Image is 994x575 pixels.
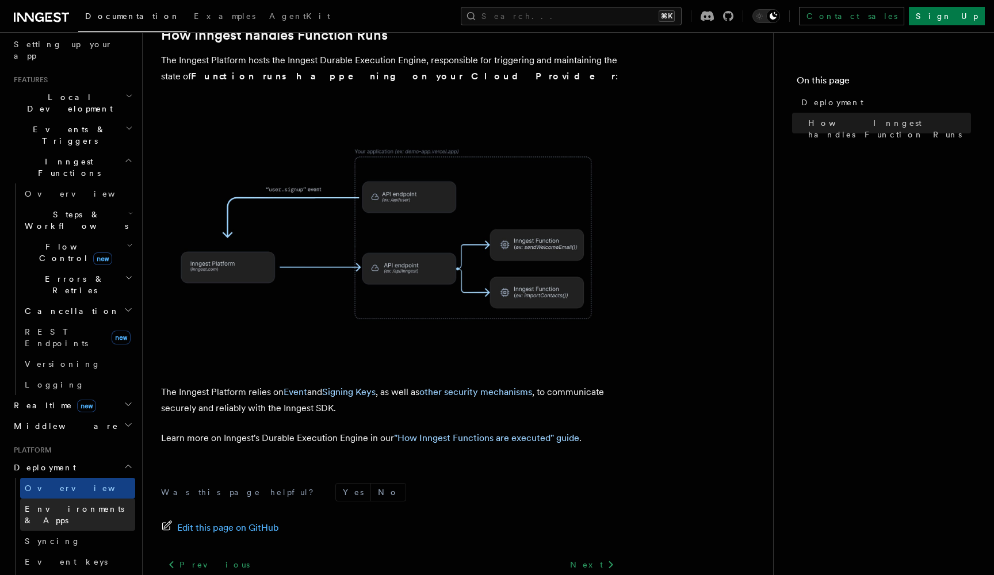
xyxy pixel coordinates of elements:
span: new [77,400,96,412]
span: Versioning [25,359,101,369]
p: Learn more on Inngest's Durable Execution Engine in our . [161,430,621,446]
span: Realtime [9,400,96,411]
div: Inngest Functions [9,183,135,395]
span: Documentation [85,11,180,21]
a: Signing Keys [322,386,376,397]
a: Event [284,386,307,397]
a: Versioning [20,354,135,374]
button: Cancellation [20,301,135,321]
span: Inngest Functions [9,156,124,179]
h4: On this page [797,74,971,92]
span: Features [9,75,48,85]
span: Environments & Apps [25,504,124,525]
button: Realtimenew [9,395,135,416]
span: Local Development [9,91,125,114]
button: Inngest Functions [9,151,135,183]
a: Examples [187,3,262,31]
span: Flow Control [20,241,127,264]
span: Edit this page on GitHub [177,520,279,536]
button: Search...⌘K [461,7,682,25]
button: No [371,484,406,501]
a: Contact sales [799,7,904,25]
span: Event keys [25,557,108,566]
a: Documentation [78,3,187,32]
a: Edit this page on GitHub [161,520,279,536]
span: How Inngest handles Function Runs [808,117,971,140]
p: The Inngest Platform hosts the Inngest Durable Execution Engine, responsible for triggering and m... [161,52,621,85]
span: new [93,252,112,265]
span: Logging [25,380,85,389]
span: REST Endpoints [25,327,88,348]
a: Syncing [20,531,135,551]
a: Previous [161,554,256,575]
a: Event keys [20,551,135,572]
a: REST Endpointsnew [20,321,135,354]
button: Local Development [9,87,135,119]
span: Steps & Workflows [20,209,128,232]
a: other security mechanisms [419,386,532,397]
p: Was this page helpful? [161,486,322,498]
a: How Inngest handles Function Runs [804,113,971,145]
a: Overview [20,478,135,499]
img: The Inngest Platform communicates with your deployed Inngest Functions by sending requests to you... [161,114,621,354]
button: Events & Triggers [9,119,135,151]
span: Setting up your app [14,40,113,60]
button: Deployment [9,457,135,478]
span: Middleware [9,420,118,432]
span: Examples [194,11,255,21]
a: Setting up your app [9,34,135,66]
span: Overview [25,189,143,198]
span: Deployment [9,462,76,473]
a: Logging [20,374,135,395]
span: Events & Triggers [9,124,125,147]
a: "How Inngest Functions are executed" guide [394,432,579,443]
a: Deployment [797,92,971,113]
span: Overview [25,484,143,493]
span: Deployment [801,97,863,108]
span: Platform [9,446,52,455]
span: new [112,331,131,344]
a: Overview [20,183,135,204]
button: Errors & Retries [20,269,135,301]
span: AgentKit [269,11,330,21]
span: Syncing [25,536,81,546]
a: How Inngest handles Function Runs [161,27,388,43]
a: Sign Up [909,7,985,25]
p: The Inngest Platform relies on and , as well as , to communicate securely and reliably with the I... [161,384,621,416]
a: AgentKit [262,3,337,31]
span: Errors & Retries [20,273,125,296]
button: Steps & Workflows [20,204,135,236]
kbd: ⌘K [659,10,675,22]
a: Environments & Apps [20,499,135,531]
button: Flow Controlnew [20,236,135,269]
button: Toggle dark mode [752,9,780,23]
a: Next [563,554,621,575]
button: Middleware [9,416,135,436]
button: Yes [336,484,370,501]
span: Cancellation [20,305,120,317]
strong: Function runs happening on your Cloud Provider [191,71,615,82]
